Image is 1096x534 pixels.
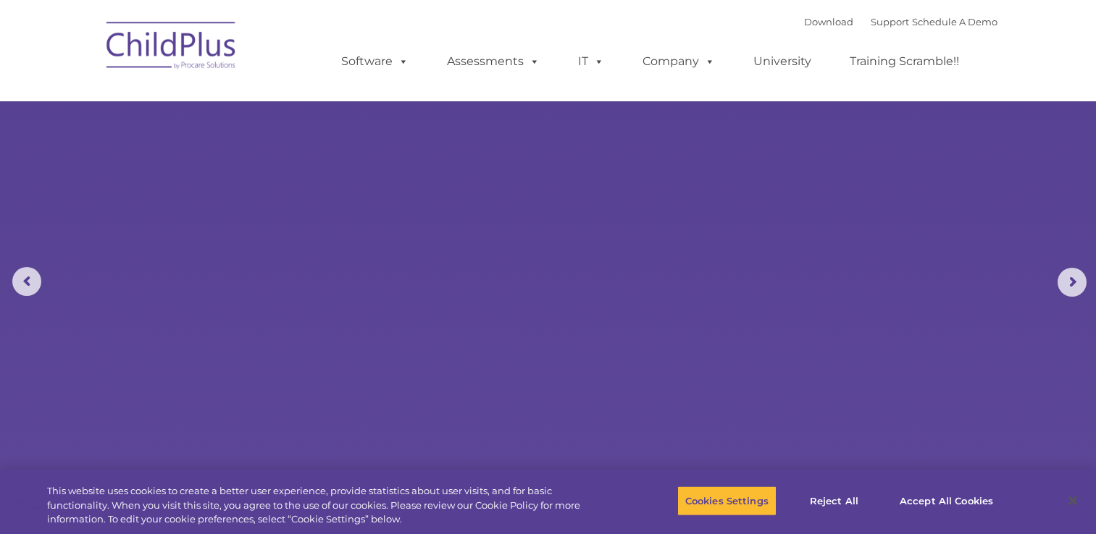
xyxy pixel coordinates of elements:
[835,47,974,76] a: Training Scramble!!
[432,47,554,76] a: Assessments
[912,16,997,27] a: Schedule A Demo
[47,484,603,527] div: This website uses cookies to create a better user experience, provide statistics about user visit...
[564,47,619,76] a: IT
[789,486,879,516] button: Reject All
[99,12,244,84] img: ChildPlus by Procare Solutions
[1057,485,1089,517] button: Close
[892,486,1001,516] button: Accept All Cookies
[739,47,826,76] a: University
[871,16,909,27] a: Support
[327,47,423,76] a: Software
[804,16,997,27] font: |
[677,486,777,516] button: Cookies Settings
[804,16,853,27] a: Download
[628,47,729,76] a: Company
